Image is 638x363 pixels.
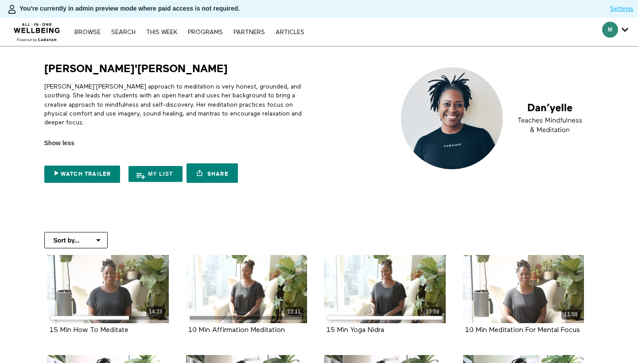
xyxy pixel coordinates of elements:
img: person-bdfc0eaa9744423c596e6e1c01710c89950b1dff7c83b5d61d716cfd8139584f.svg [7,4,17,15]
a: THIS WEEK [142,29,182,35]
a: 15 Min Yoga Nidra 13:59 [324,255,446,323]
strong: 15 Min How To Meditate [50,327,128,334]
div: 11:59 [561,309,580,320]
h1: [PERSON_NAME]'[PERSON_NAME] [44,62,228,76]
a: 15 Min How To Meditate 14:23 [47,255,169,323]
strong: 15 Min Yoga Nidra [327,327,384,334]
strong: 10 Min Meditation For Mental Focus [465,327,580,334]
a: PROGRAMS [183,29,227,35]
a: Watch Trailer [44,166,121,183]
a: 15 Min Yoga Nidra [327,327,384,333]
img: CARAVAN [10,16,64,43]
a: Share [187,163,238,183]
a: Search [107,29,140,35]
a: 10 Min Affirmation Meditation 12:11 [186,255,307,323]
img: Dan'yelle [393,62,594,175]
div: 12:11 [284,307,303,317]
div: 13:59 [423,307,442,317]
a: Browse [70,29,105,35]
button: My list [128,166,183,182]
a: 10 Min Meditation For Mental Focus [465,327,580,333]
div: Secondary [595,18,635,46]
div: 14:23 [146,307,165,317]
a: 10 Min Meditation For Mental Focus 11:59 [463,255,584,323]
a: 10 Min Affirmation Meditation [188,327,285,333]
strong: 10 Min Affirmation Meditation [188,327,285,334]
a: ARTICLES [271,29,309,35]
a: PARTNERS [229,29,269,35]
span: Show less [44,139,74,148]
a: 15 Min How To Meditate [50,327,128,333]
nav: Primary [70,27,308,36]
p: [PERSON_NAME]’[PERSON_NAME] approach to meditation is very honest, grounded, and soothing. She le... [44,82,316,127]
a: Settings [610,4,634,13]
